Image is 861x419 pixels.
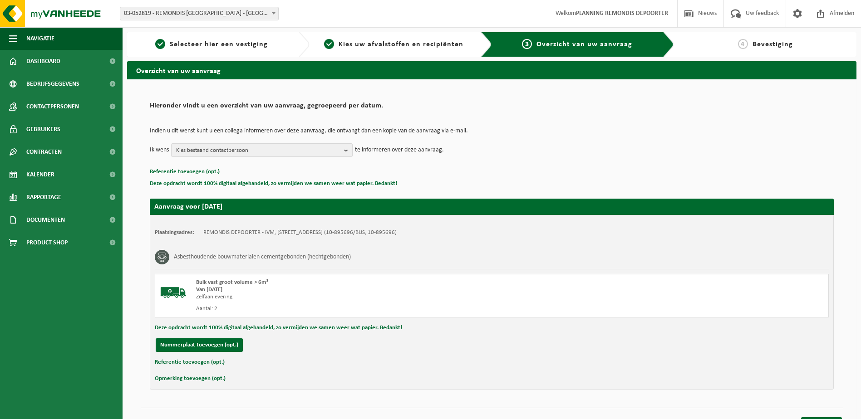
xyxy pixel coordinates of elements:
[355,143,444,157] p: te informeren over deze aanvraag.
[154,203,222,210] strong: Aanvraag voor [DATE]
[522,39,532,49] span: 3
[150,102,834,114] h2: Hieronder vindt u een overzicht van uw aanvraag, gegroepeerd per datum.
[26,186,61,209] span: Rapportage
[120,7,279,20] span: 03-052819 - REMONDIS WEST-VLAANDEREN - OOSTENDE
[150,178,397,190] button: Deze opdracht wordt 100% digitaal afgehandeld, zo vermijden we samen weer wat papier. Bedankt!
[576,10,668,17] strong: PLANNING REMONDIS DEPOORTER
[150,128,834,134] p: Indien u dit wenst kunt u een collega informeren over deze aanvraag, die ontvangt dan een kopie v...
[26,95,79,118] span: Contactpersonen
[26,141,62,163] span: Contracten
[324,39,334,49] span: 2
[132,39,291,50] a: 1Selecteer hier een vestiging
[156,338,243,352] button: Nummerplaat toevoegen (opt.)
[176,144,340,157] span: Kies bestaand contactpersoon
[339,41,463,48] span: Kies uw afvalstoffen en recipiënten
[150,166,220,178] button: Referentie toevoegen (opt.)
[196,287,222,292] strong: Van [DATE]
[196,305,528,312] div: Aantal: 2
[160,279,187,306] img: BL-SO-LV.png
[155,322,402,334] button: Deze opdracht wordt 100% digitaal afgehandeld, zo vermijden we samen weer wat papier. Bedankt!
[120,7,278,20] span: 03-052819 - REMONDIS WEST-VLAANDEREN - OOSTENDE
[196,293,528,301] div: Zelfaanlevering
[203,229,397,236] td: REMONDIS DEPOORTER - IVM, [STREET_ADDRESS] (10-895696/BUS, 10-895696)
[26,27,54,50] span: Navigatie
[26,73,79,95] span: Bedrijfsgegevens
[26,209,65,231] span: Documenten
[150,143,169,157] p: Ik wens
[26,118,60,141] span: Gebruikers
[196,279,268,285] span: Bulk vast groot volume > 6m³
[26,231,68,254] span: Product Shop
[155,356,225,368] button: Referentie toevoegen (opt.)
[314,39,474,50] a: 2Kies uw afvalstoffen en recipiënten
[753,41,793,48] span: Bevestiging
[155,229,194,235] strong: Plaatsingsadres:
[26,163,54,186] span: Kalender
[536,41,632,48] span: Overzicht van uw aanvraag
[171,143,353,157] button: Kies bestaand contactpersoon
[170,41,268,48] span: Selecteer hier een vestiging
[155,39,165,49] span: 1
[127,61,856,79] h2: Overzicht van uw aanvraag
[155,373,226,385] button: Opmerking toevoegen (opt.)
[174,250,351,264] h3: Asbesthoudende bouwmaterialen cementgebonden (hechtgebonden)
[26,50,60,73] span: Dashboard
[738,39,748,49] span: 4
